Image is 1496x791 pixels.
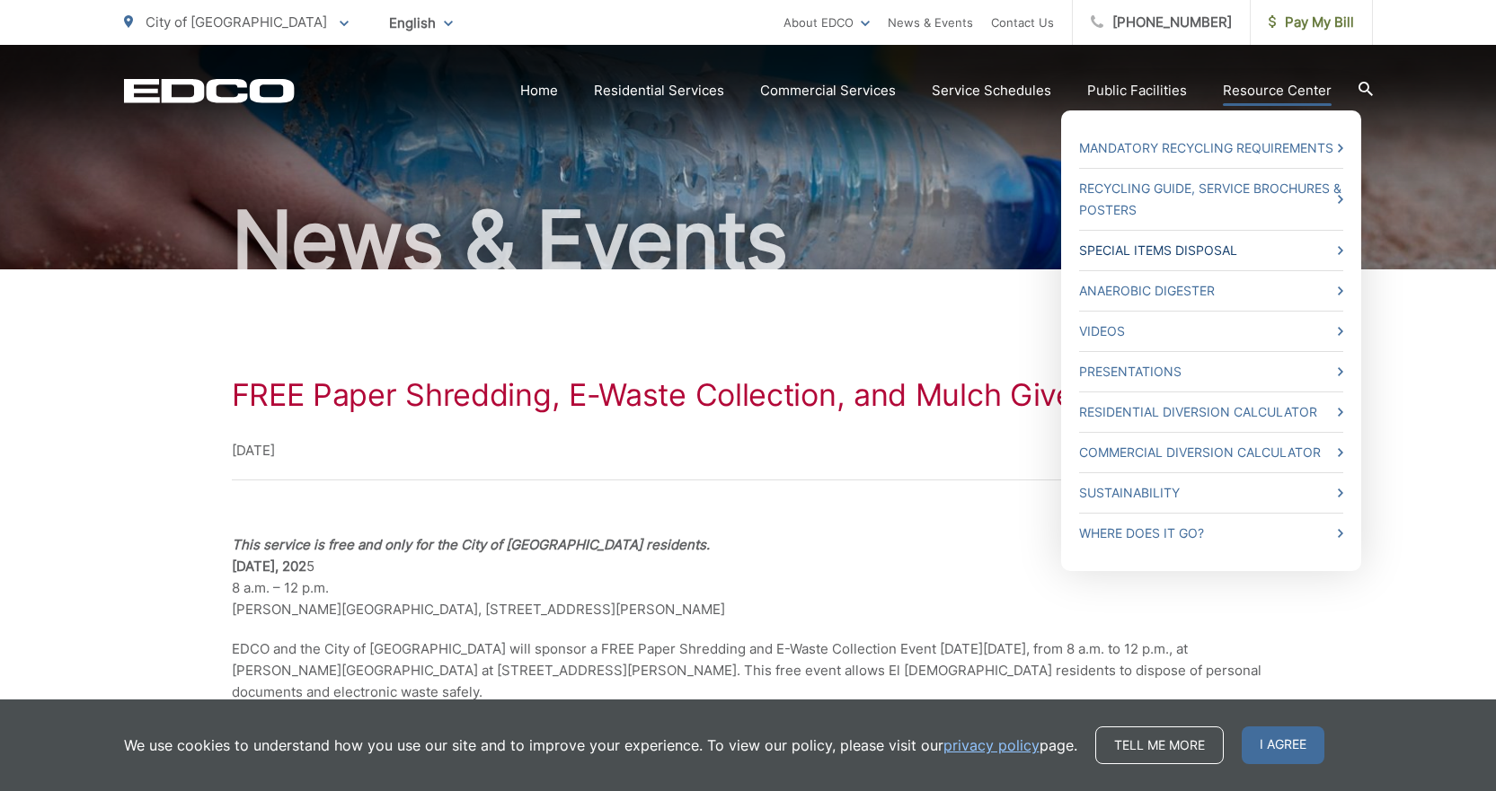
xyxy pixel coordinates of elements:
a: Residential Services [594,80,724,101]
a: Contact Us [991,12,1054,33]
p: EDCO and the City of [GEOGRAPHIC_DATA] will sponsor a FREE Paper Shredding and E-Waste Collection... [232,638,1265,703]
span: English [376,7,466,39]
strong: [DATE], 202 [232,558,306,575]
a: Home [520,80,558,101]
a: Anaerobic Digester [1079,280,1343,302]
a: Commercial Services [760,80,896,101]
p: We use cookies to understand how you use our site and to improve your experience. To view our pol... [124,734,1077,756]
a: Residential Diversion Calculator [1079,401,1343,423]
a: About EDCO [783,12,870,33]
em: This service is free and only for the City of [GEOGRAPHIC_DATA] residents. [232,536,710,553]
span: Pay My Bill [1269,12,1354,33]
span: City of [GEOGRAPHIC_DATA] [146,13,327,31]
p: 5 8 a.m. – 12 p.m. [PERSON_NAME][GEOGRAPHIC_DATA], [STREET_ADDRESS][PERSON_NAME] [232,534,1265,620]
h1: FREE Paper Shredding, E-Waste Collection, and Mulch Giveaway Event [232,377,1265,413]
a: Presentations [1079,361,1343,382]
p: [DATE] [232,440,1265,461]
a: Resource Center [1223,80,1332,101]
a: Special Items Disposal [1079,240,1343,261]
a: Where Does it Go? [1079,523,1343,544]
a: privacy policy [943,734,1040,756]
a: Commercial Diversion Calculator [1079,442,1343,463]
a: Recycling Guide, Service Brochures & Posters [1079,178,1343,221]
a: News & Events [888,12,973,33]
a: Sustainability [1079,482,1343,504]
a: Tell me more [1095,726,1224,764]
a: Mandatory Recycling Requirements [1079,137,1343,159]
h2: News & Events [124,196,1373,286]
a: Public Facilities [1087,80,1187,101]
a: Service Schedules [932,80,1051,101]
a: Videos [1079,321,1343,342]
a: EDCD logo. Return to the homepage. [124,78,295,103]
